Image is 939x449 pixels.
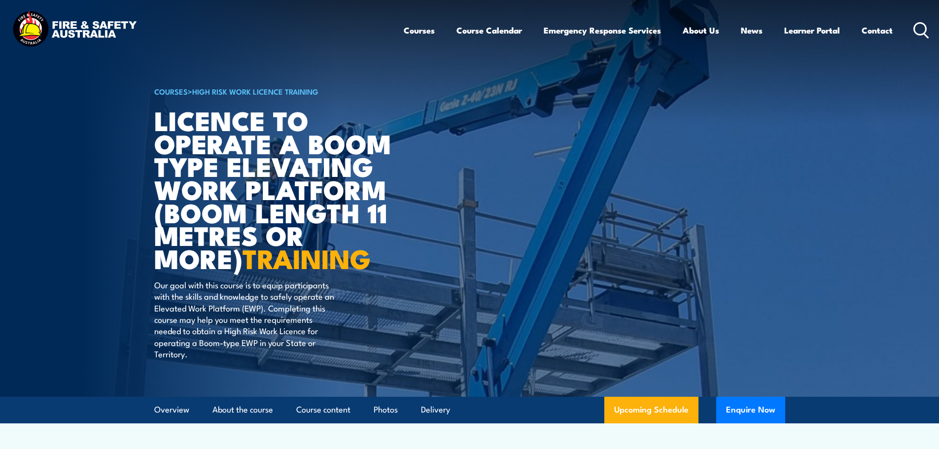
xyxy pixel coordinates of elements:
[683,17,719,43] a: About Us
[154,108,398,270] h1: Licence to operate a boom type elevating work platform (boom length 11 metres or more)
[404,17,435,43] a: Courses
[741,17,763,43] a: News
[862,17,893,43] a: Contact
[192,86,318,97] a: High Risk Work Licence Training
[421,397,450,423] a: Delivery
[784,17,840,43] a: Learner Portal
[296,397,350,423] a: Course content
[544,17,661,43] a: Emergency Response Services
[154,85,398,97] h6: >
[154,397,189,423] a: Overview
[456,17,522,43] a: Course Calendar
[243,237,371,278] strong: TRAINING
[716,397,785,423] button: Enquire Now
[212,397,273,423] a: About the course
[374,397,398,423] a: Photos
[154,279,334,360] p: Our goal with this course is to equip participants with the skills and knowledge to safely operat...
[154,86,188,97] a: COURSES
[604,397,698,423] a: Upcoming Schedule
